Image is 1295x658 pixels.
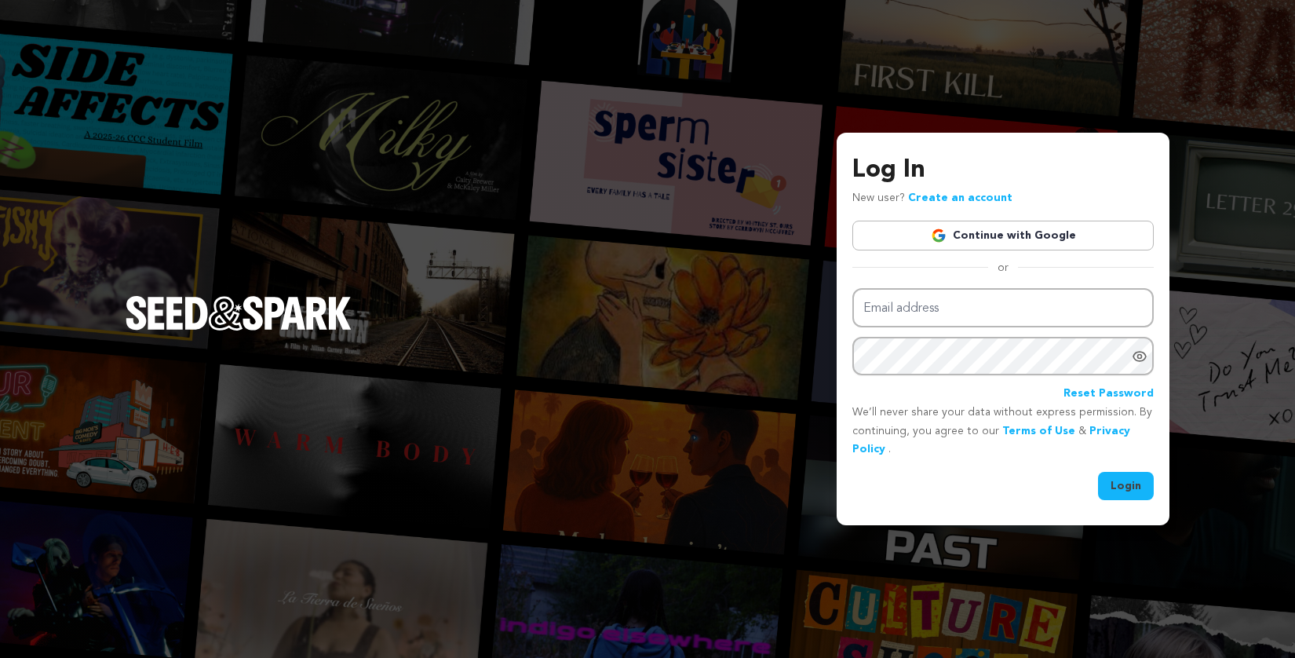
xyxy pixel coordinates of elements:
[931,228,947,243] img: Google logo
[852,221,1154,250] a: Continue with Google
[1098,472,1154,500] button: Login
[852,288,1154,328] input: Email address
[1063,385,1154,404] a: Reset Password
[852,189,1012,208] p: New user?
[1132,349,1147,364] a: Show password as plain text. Warning: this will display your password on the screen.
[908,192,1012,203] a: Create an account
[852,152,1154,189] h3: Log In
[1002,426,1075,437] a: Terms of Use
[988,260,1018,276] span: or
[852,404,1154,459] p: We’ll never share your data without express permission. By continuing, you agree to our & .
[126,296,352,331] img: Seed&Spark Logo
[126,296,352,362] a: Seed&Spark Homepage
